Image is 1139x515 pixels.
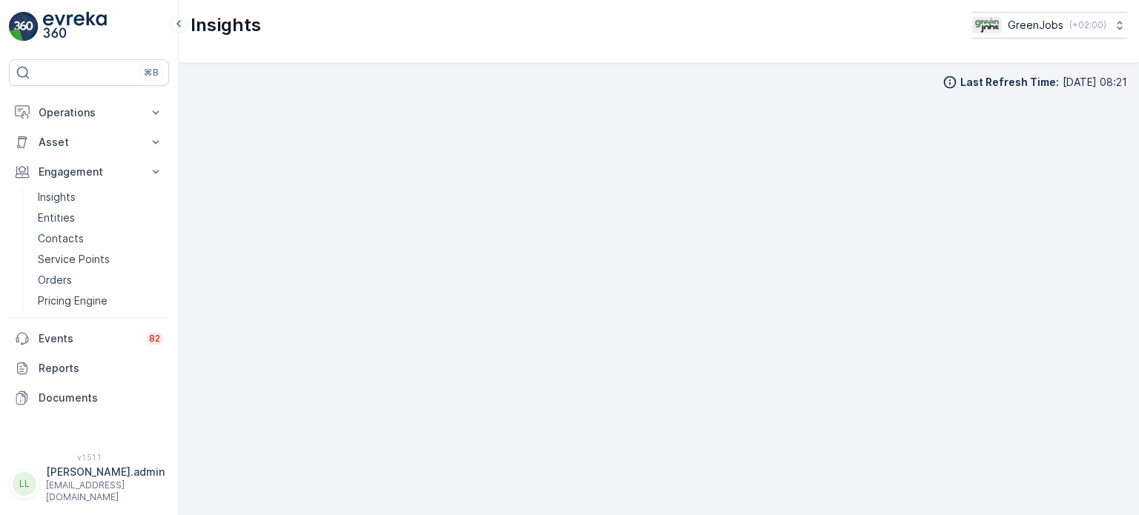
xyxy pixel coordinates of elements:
[972,12,1127,39] button: GreenJobs(+02:00)
[39,361,163,376] p: Reports
[9,127,169,157] button: Asset
[38,231,84,246] p: Contacts
[191,13,261,37] p: Insights
[32,187,169,207] a: Insights
[149,333,160,345] p: 82
[38,210,75,225] p: Entities
[39,391,163,405] p: Documents
[9,98,169,127] button: Operations
[39,135,139,150] p: Asset
[38,252,110,267] p: Service Points
[9,157,169,187] button: Engagement
[46,465,165,479] p: [PERSON_NAME].admin
[972,17,1002,33] img: Green_Jobs_Logo.png
[46,479,165,503] p: [EMAIL_ADDRESS][DOMAIN_NAME]
[32,290,169,311] a: Pricing Engine
[38,293,108,308] p: Pricing Engine
[144,67,159,79] p: ⌘B
[43,12,107,41] img: logo_light-DOdMpM7g.png
[32,228,169,249] a: Contacts
[1063,75,1127,90] p: [DATE] 08:21
[39,165,139,179] p: Engagement
[38,273,72,288] p: Orders
[9,324,169,353] a: Events82
[39,331,137,346] p: Events
[32,270,169,290] a: Orders
[1069,19,1106,31] p: ( +02:00 )
[9,453,169,462] span: v 1.51.1
[960,75,1059,90] p: Last Refresh Time :
[9,465,169,503] button: LL[PERSON_NAME].admin[EMAIL_ADDRESS][DOMAIN_NAME]
[32,249,169,270] a: Service Points
[32,207,169,228] a: Entities
[38,190,76,205] p: Insights
[13,472,36,496] div: LL
[39,105,139,120] p: Operations
[9,383,169,413] a: Documents
[1008,18,1063,33] p: GreenJobs
[9,353,169,383] a: Reports
[9,12,39,41] img: logo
